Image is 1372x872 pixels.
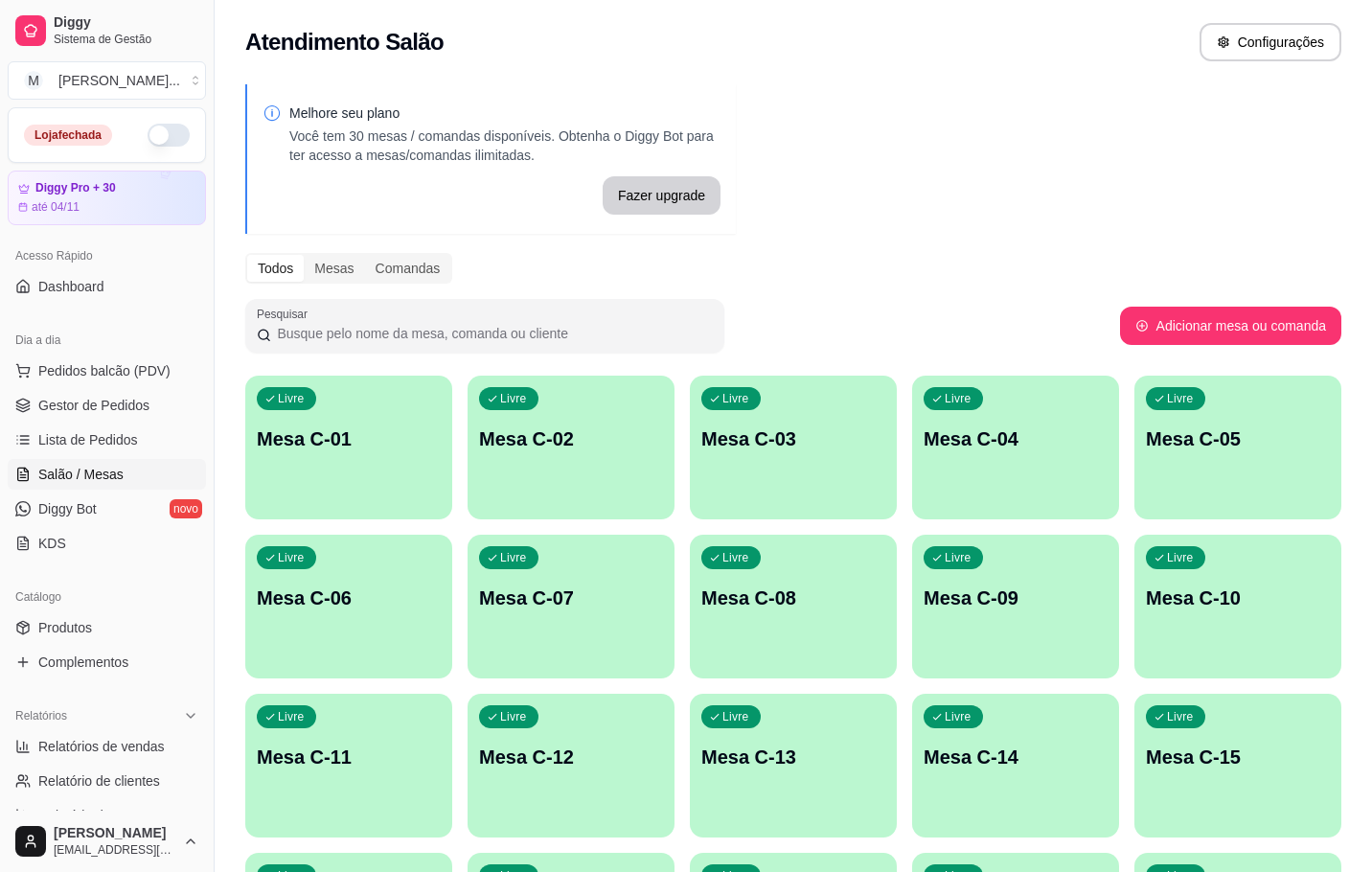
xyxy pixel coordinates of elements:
p: Mesa C-01 [257,425,441,452]
p: Mesa C-08 [701,585,885,611]
span: Pedidos balcão (PDV) [38,361,171,380]
button: LivreMesa C-07 [468,535,675,678]
p: Você tem 30 mesas / comandas disponíveis. Obtenha o Diggy Bot para ter acesso a mesas/comandas il... [289,126,720,165]
button: LivreMesa C-14 [912,694,1119,838]
button: LivreMesa C-13 [690,694,897,838]
span: Produtos [38,618,92,637]
p: Mesa C-10 [1146,585,1330,611]
p: Livre [722,391,749,406]
span: Relatórios de vendas [38,737,165,756]
p: Livre [1167,550,1194,565]
p: Livre [722,709,749,724]
a: Salão / Mesas [8,459,206,490]
span: Relatórios [15,708,67,723]
p: Mesa C-02 [479,425,663,452]
span: M [24,71,43,90]
p: Livre [278,709,305,724]
a: Relatório de mesas [8,800,206,831]
div: Loja fechada [24,125,112,146]
div: Todos [247,255,304,282]
p: Livre [1167,391,1194,406]
div: Catálogo [8,582,206,612]
p: Mesa C-05 [1146,425,1330,452]
span: Gestor de Pedidos [38,396,149,415]
button: Fazer upgrade [603,176,720,215]
button: LivreMesa C-09 [912,535,1119,678]
a: Diggy Botnovo [8,493,206,524]
span: Relatório de clientes [38,771,160,791]
a: DiggySistema de Gestão [8,8,206,54]
button: LivreMesa C-03 [690,376,897,519]
p: Mesa C-09 [924,585,1108,611]
span: Lista de Pedidos [38,430,138,449]
label: Pesquisar [257,306,314,322]
span: Sistema de Gestão [54,32,198,47]
span: Dashboard [38,277,104,296]
button: Adicionar mesa ou comanda [1120,307,1341,345]
button: LivreMesa C-08 [690,535,897,678]
span: [PERSON_NAME] [54,825,175,842]
span: Diggy [54,14,198,32]
button: LivreMesa C-15 [1134,694,1341,838]
a: Lista de Pedidos [8,425,206,455]
div: Mesas [304,255,364,282]
div: Comandas [365,255,451,282]
a: Gestor de Pedidos [8,390,206,421]
a: Diggy Pro + 30até 04/11 [8,171,206,225]
p: Mesa C-06 [257,585,441,611]
button: Configurações [1200,23,1341,61]
a: Relatório de clientes [8,766,206,796]
a: Produtos [8,612,206,643]
p: Livre [278,550,305,565]
a: KDS [8,528,206,559]
button: Pedidos balcão (PDV) [8,356,206,386]
span: KDS [38,534,66,553]
div: [PERSON_NAME] ... [58,71,180,90]
p: Livre [1167,709,1194,724]
p: Livre [278,391,305,406]
p: Mesa C-14 [924,744,1108,770]
p: Melhore seu plano [289,103,720,123]
div: Dia a dia [8,325,206,356]
span: Salão / Mesas [38,465,124,484]
button: [PERSON_NAME][EMAIL_ADDRESS][DOMAIN_NAME] [8,818,206,864]
p: Livre [945,550,972,565]
article: Diggy Pro + 30 [35,181,116,195]
p: Mesa C-12 [479,744,663,770]
button: LivreMesa C-10 [1134,535,1341,678]
a: Relatórios de vendas [8,731,206,762]
p: Mesa C-07 [479,585,663,611]
p: Livre [500,709,527,724]
p: Mesa C-11 [257,744,441,770]
p: Livre [500,391,527,406]
span: Complementos [38,653,128,672]
span: Relatório de mesas [38,806,154,825]
button: LivreMesa C-11 [245,694,452,838]
article: até 04/11 [32,199,80,215]
p: Mesa C-13 [701,744,885,770]
div: Acesso Rápido [8,241,206,271]
button: Select a team [8,61,206,100]
input: Pesquisar [271,324,713,343]
p: Livre [500,550,527,565]
p: Mesa C-15 [1146,744,1330,770]
a: Dashboard [8,271,206,302]
span: [EMAIL_ADDRESS][DOMAIN_NAME] [54,842,175,858]
button: Alterar Status [148,124,190,147]
p: Mesa C-03 [701,425,885,452]
span: Diggy Bot [38,499,97,518]
p: Livre [722,550,749,565]
a: Complementos [8,647,206,677]
button: LivreMesa C-04 [912,376,1119,519]
button: LivreMesa C-02 [468,376,675,519]
p: Livre [945,391,972,406]
button: LivreMesa C-06 [245,535,452,678]
p: Mesa C-04 [924,425,1108,452]
button: LivreMesa C-05 [1134,376,1341,519]
p: Livre [945,709,972,724]
button: LivreMesa C-01 [245,376,452,519]
button: LivreMesa C-12 [468,694,675,838]
h2: Atendimento Salão [245,27,444,57]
